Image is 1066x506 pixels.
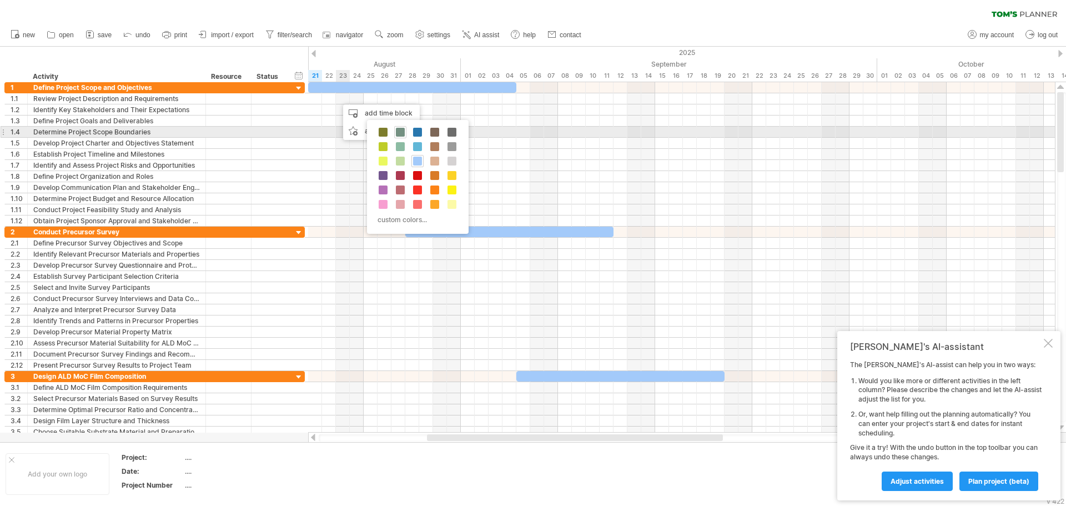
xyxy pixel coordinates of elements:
div: Friday, 3 October 2025 [905,70,919,82]
div: Present Precursor Survey Results to Project Team [33,360,200,370]
div: Saturday, 27 September 2025 [822,70,836,82]
a: log out [1023,28,1061,42]
div: Conduct Precursor Survey [33,227,200,237]
div: Tuesday, 16 September 2025 [669,70,683,82]
div: 2.4 [11,271,27,282]
span: save [98,31,112,39]
div: Wednesday, 27 August 2025 [391,70,405,82]
div: Sunday, 14 September 2025 [641,70,655,82]
a: open [44,28,77,42]
div: 3 [11,371,27,382]
li: Would you like more or different activities in the left column? Please describe the changes and l... [858,377,1042,404]
div: Sunday, 24 August 2025 [350,70,364,82]
div: Wednesday, 3 September 2025 [489,70,502,82]
div: Define Project Scope and Objectives [33,82,200,93]
div: Conduct Precursor Survey Interviews and Data Collection [33,293,200,304]
a: Adjust activities [882,472,953,491]
div: Obtain Project Sponsor Approval and Stakeholder Buy-In [33,216,200,226]
div: Identify Relevant Precursor Materials and Properties [33,249,200,259]
div: 2.11 [11,349,27,359]
a: settings [413,28,454,42]
a: AI assist [459,28,502,42]
div: Design ALD MoC Film Composition [33,371,200,382]
div: 2.1 [11,238,27,248]
div: Add your own logo [6,453,109,495]
div: .... [185,453,278,462]
div: Monday, 13 October 2025 [1044,70,1058,82]
div: Monday, 8 September 2025 [558,70,572,82]
a: import / export [196,28,257,42]
div: Identify Trends and Patterns in Precursor Properties [33,315,200,326]
span: contact [560,31,581,39]
div: Conduct Project Feasibility Study and Analysis [33,204,200,215]
div: Tuesday, 2 September 2025 [475,70,489,82]
div: Establish Survey Participant Selection Criteria [33,271,200,282]
div: Saturday, 13 September 2025 [627,70,641,82]
a: save [83,28,115,42]
span: navigator [336,31,363,39]
span: help [523,31,536,39]
div: Determine Optimal Precursor Ratio and Concentration [33,404,200,415]
div: Saturday, 20 September 2025 [725,70,738,82]
div: Develop Precursor Survey Questionnaire and Protocol [33,260,200,270]
span: Adjust activities [891,477,944,485]
a: print [159,28,190,42]
div: 1.8 [11,171,27,182]
div: Wednesday, 17 September 2025 [683,70,697,82]
div: Thursday, 2 October 2025 [891,70,905,82]
a: contact [545,28,585,42]
div: Sunday, 28 September 2025 [836,70,849,82]
div: Analyze and Interpret Precursor Survey Data [33,304,200,315]
div: Develop Precursor Material Property Matrix [33,327,200,337]
div: Sunday, 31 August 2025 [447,70,461,82]
span: new [23,31,35,39]
div: Sunday, 21 September 2025 [738,70,752,82]
div: Status [257,71,281,82]
a: new [8,28,38,42]
div: 2.5 [11,282,27,293]
li: Or, want help filling out the planning automatically? You can enter your project's start & end da... [858,410,1042,438]
div: Saturday, 23 August 2025 [336,70,350,82]
span: AI assist [474,31,499,39]
div: September 2025 [461,58,877,70]
div: Friday, 29 August 2025 [419,70,433,82]
div: Resource [211,71,245,82]
div: The [PERSON_NAME]'s AI-assist can help you in two ways: Give it a try! With the undo button in th... [850,360,1042,490]
div: Thursday, 9 October 2025 [988,70,1002,82]
div: Wednesday, 1 October 2025 [877,70,891,82]
div: Sunday, 5 October 2025 [933,70,947,82]
div: 1.6 [11,149,27,159]
div: Identify and Assess Project Risks and Opportunities [33,160,200,171]
span: log out [1038,31,1058,39]
div: Project Number [122,480,183,490]
div: Tuesday, 30 September 2025 [863,70,877,82]
div: 3.3 [11,404,27,415]
span: print [174,31,187,39]
div: Wednesday, 10 September 2025 [586,70,600,82]
div: Tuesday, 23 September 2025 [766,70,780,82]
div: Thursday, 4 September 2025 [502,70,516,82]
div: Choose Suitable Substrate Material and Preparation Method [33,427,200,437]
div: Friday, 26 September 2025 [808,70,822,82]
div: Friday, 19 September 2025 [711,70,725,82]
div: Define Project Goals and Deliverables [33,116,200,126]
div: Establish Project Timeline and Milestones [33,149,200,159]
div: Review Project Description and Requirements [33,93,200,104]
a: zoom [372,28,406,42]
div: 1.1 [11,93,27,104]
span: plan project (beta) [968,477,1029,485]
div: Friday, 12 September 2025 [614,70,627,82]
div: 1.3 [11,116,27,126]
div: 1.4 [11,127,27,137]
div: v 422 [1047,497,1064,505]
div: 3.4 [11,415,27,426]
div: 2.10 [11,338,27,348]
div: Thursday, 11 September 2025 [600,70,614,82]
div: Determine Project Scope Boundaries [33,127,200,137]
div: Develop Communication Plan and Stakeholder Engagement Strategy [33,182,200,193]
div: Saturday, 4 October 2025 [919,70,933,82]
span: zoom [387,31,403,39]
div: Monday, 22 September 2025 [752,70,766,82]
div: 1.5 [11,138,27,148]
div: 3.5 [11,427,27,437]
